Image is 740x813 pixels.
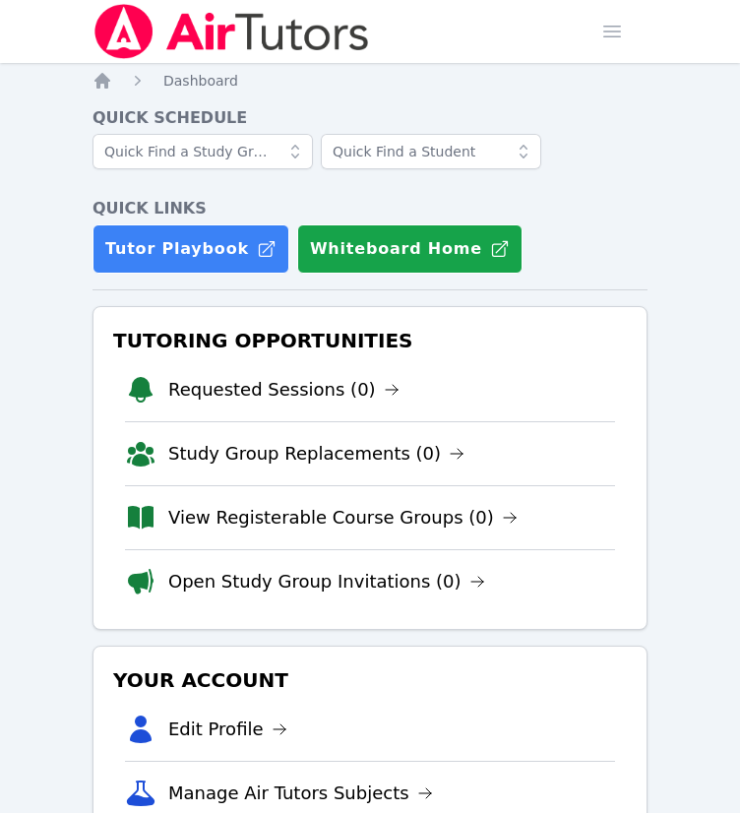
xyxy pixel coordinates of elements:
span: Dashboard [163,73,238,89]
a: Study Group Replacements (0) [168,440,464,468]
input: Quick Find a Student [321,134,541,169]
a: Tutor Playbook [92,224,289,274]
button: Whiteboard Home [297,224,523,274]
a: Edit Profile [168,716,287,743]
a: Open Study Group Invitations (0) [168,568,485,595]
input: Quick Find a Study Group [92,134,313,169]
a: Dashboard [163,71,238,91]
a: Manage Air Tutors Subjects [168,780,433,807]
a: View Registerable Course Groups (0) [168,504,518,532]
h4: Quick Schedule [92,106,647,130]
a: Requested Sessions (0) [168,376,400,404]
img: Air Tutors [92,4,371,59]
h3: Your Account [109,662,631,698]
nav: Breadcrumb [92,71,647,91]
h3: Tutoring Opportunities [109,323,631,358]
h4: Quick Links [92,197,647,220]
